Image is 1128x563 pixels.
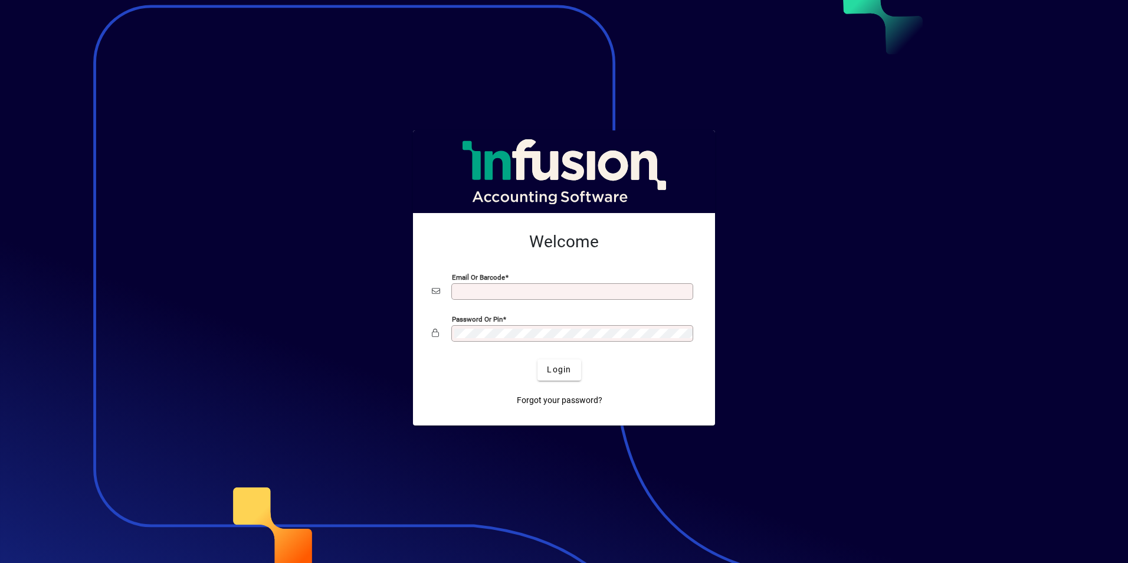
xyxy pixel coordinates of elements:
a: Forgot your password? [512,390,607,411]
span: Forgot your password? [517,394,602,407]
mat-label: Email or Barcode [452,273,505,281]
h2: Welcome [432,232,696,252]
span: Login [547,364,571,376]
mat-label: Password or Pin [452,315,503,323]
button: Login [537,359,581,381]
